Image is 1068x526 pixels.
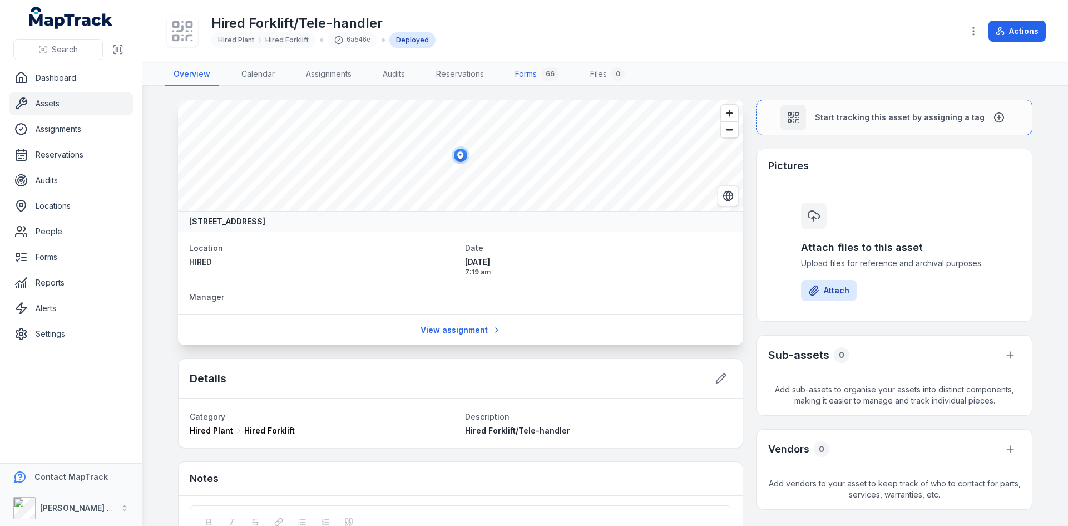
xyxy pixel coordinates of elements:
[9,144,133,166] a: Reservations
[265,36,309,45] span: Hired Forklift
[233,63,284,86] a: Calendar
[165,63,219,86] a: Overview
[801,258,988,269] span: Upload files for reference and archival purposes.
[40,503,131,513] strong: [PERSON_NAME] Group
[465,268,732,277] span: 7:19 am
[189,243,223,253] span: Location
[189,257,212,267] span: HIRED
[29,7,113,29] a: MapTrack
[801,240,988,255] h3: Attach files to this asset
[834,347,849,363] div: 0
[814,441,829,457] div: 0
[389,32,436,48] div: Deployed
[721,105,738,121] button: Zoom in
[189,292,224,302] span: Manager
[297,63,360,86] a: Assignments
[9,92,133,115] a: Assets
[756,100,1032,135] button: Start tracking this asset by assigning a tag
[189,216,265,227] strong: [STREET_ADDRESS]
[190,471,219,486] h3: Notes
[9,118,133,140] a: Assignments
[190,371,226,386] h2: Details
[9,220,133,243] a: People
[9,246,133,268] a: Forms
[52,44,78,55] span: Search
[506,63,568,86] a: Forms66
[190,412,225,421] span: Category
[718,185,739,207] button: Switch to Satellite View
[465,426,570,435] span: Hired Forklift/Tele-handler
[34,472,108,481] strong: Contact MapTrack
[9,169,133,191] a: Audits
[190,425,233,436] span: Hired Plant
[721,121,738,137] button: Zoom out
[611,67,625,81] div: 0
[757,469,1032,509] span: Add vendors to your asset to keep track of who to contact for parts, services, warranties, etc.
[541,67,559,81] div: 66
[178,100,743,211] canvas: Map
[465,243,483,253] span: Date
[768,441,809,457] h3: Vendors
[211,14,436,32] h1: Hired Forklift/Tele-handler
[9,297,133,319] a: Alerts
[9,323,133,345] a: Settings
[768,158,809,174] h3: Pictures
[9,195,133,217] a: Locations
[9,272,133,294] a: Reports
[465,412,510,421] span: Description
[244,425,295,436] span: Hired Forklift
[465,257,732,277] time: 7/2/2025, 7:19:13 AM
[9,67,133,89] a: Dashboard
[13,39,103,60] button: Search
[815,112,985,123] span: Start tracking this asset by assigning a tag
[581,63,634,86] a: Files0
[768,347,829,363] h2: Sub-assets
[465,257,732,268] span: [DATE]
[801,280,857,301] button: Attach
[189,257,456,268] a: HIRED
[328,32,377,48] div: 6a546e
[413,319,508,341] a: View assignment
[374,63,414,86] a: Audits
[427,63,493,86] a: Reservations
[757,375,1032,415] span: Add sub-assets to organise your assets into distinct components, making it easier to manage and t...
[988,21,1046,42] button: Actions
[218,36,254,45] span: Hired Plant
